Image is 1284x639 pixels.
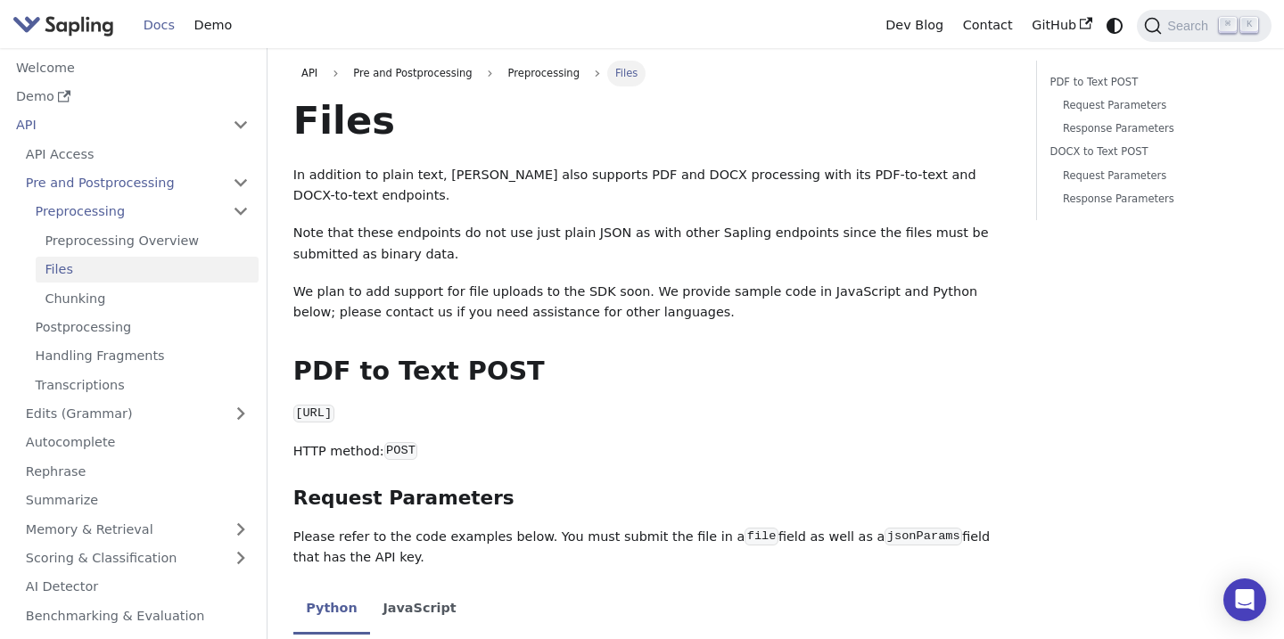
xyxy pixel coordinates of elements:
a: Scoring & Classification [16,545,259,571]
img: Sapling.ai [12,12,114,38]
h2: PDF to Text POST [293,356,1011,388]
div: Open Intercom Messenger [1223,578,1266,621]
a: Handling Fragments [26,343,259,369]
p: Note that these endpoints do not use just plain JSON as with other Sapling endpoints since the fi... [293,223,1011,266]
a: Welcome [6,54,259,80]
a: API Access [16,141,259,167]
a: API [293,61,326,86]
a: Request Parameters [1063,168,1246,184]
a: DOCX to Text POST [1050,143,1252,160]
a: Docs [134,12,185,39]
a: Chunking [36,285,259,311]
a: Dev Blog [876,12,952,39]
li: JavaScript [370,585,469,635]
a: Preprocessing Overview [36,227,259,253]
a: Memory & Retrieval [16,516,259,542]
a: Request Parameters [1063,97,1246,114]
code: [URL] [293,405,334,422]
a: Postprocessing [26,315,259,340]
nav: Breadcrumbs [293,61,1011,86]
a: Benchmarking & Evaluation [16,602,259,628]
a: Response Parameters [1063,191,1246,208]
button: Search (Command+K) [1137,10,1271,42]
a: Autocomplete [16,430,259,455]
h1: Files [293,96,1011,144]
a: Files [36,257,259,283]
a: Transcriptions [26,372,259,397]
a: Sapling.ai [12,12,120,38]
span: Preprocessing [499,61,588,86]
a: Preprocessing [26,199,259,225]
p: Please refer to the code examples below. You must submit the file in a field as well as a field t... [293,527,1011,569]
button: Switch between dark and light mode (currently system mode) [1102,12,1128,38]
span: API [301,67,317,79]
a: Rephrase [16,458,259,484]
a: Pre and Postprocessing [16,170,259,196]
code: jsonParams [885,528,962,545]
a: Response Parameters [1063,120,1246,137]
code: file [745,528,778,545]
a: PDF to Text POST [1050,74,1252,91]
a: GitHub [1022,12,1101,39]
p: We plan to add support for file uploads to the SDK soon. We provide sample code in JavaScript and... [293,282,1011,324]
button: Collapse sidebar category 'API' [223,112,259,138]
a: Contact [953,12,1023,39]
a: Edits (Grammar) [16,401,259,427]
li: Python [293,585,370,635]
a: Demo [185,12,242,39]
kbd: ⌘ [1219,17,1237,33]
p: In addition to plain text, [PERSON_NAME] also supports PDF and DOCX processing with its PDF-to-te... [293,165,1011,208]
a: API [6,112,223,138]
span: Files [607,61,646,86]
code: POST [384,442,418,460]
a: Summarize [16,487,259,513]
p: HTTP method: [293,441,1011,463]
span: Search [1162,19,1219,33]
a: Demo [6,84,259,110]
h3: Request Parameters [293,487,1011,511]
span: Pre and Postprocessing [345,61,481,86]
kbd: K [1240,17,1258,33]
a: AI Detector [16,574,259,600]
